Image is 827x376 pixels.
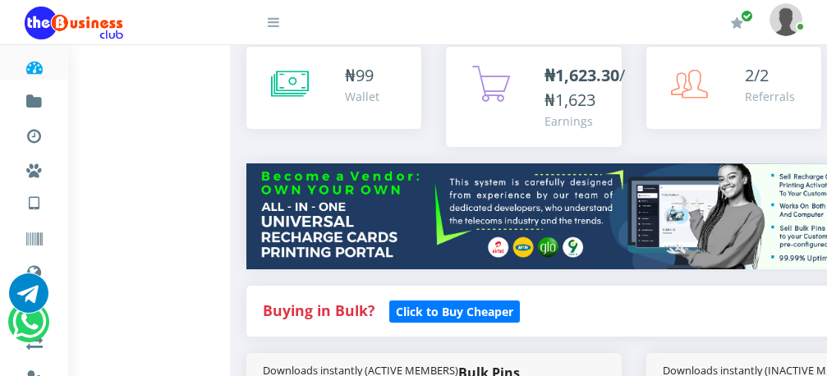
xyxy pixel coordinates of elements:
b: Click to Buy Cheaper [396,304,513,319]
img: User [770,3,802,35]
a: ₦99 Wallet [246,47,421,129]
div: ₦ [345,63,379,88]
img: Logo [25,7,123,39]
a: Transactions [25,113,44,153]
div: Wallet [345,88,379,105]
a: Vouchers [25,217,44,256]
a: International VTU [62,204,200,232]
a: Miscellaneous Payments [25,148,44,187]
strong: Buying in Bulk? [263,300,374,320]
a: VTU [25,181,44,222]
span: 2/2 [745,64,769,86]
div: Referrals [745,88,795,105]
a: Dashboard [25,44,44,84]
a: ₦1,623.30/₦1,623 Earnings [446,47,621,147]
a: Chat for support [9,286,48,313]
a: Data [25,250,44,291]
i: Renew/Upgrade Subscription [731,16,743,30]
a: Nigerian VTU [62,181,200,209]
div: Earnings [544,112,625,130]
a: Chat for support [12,314,46,342]
span: 99 [356,64,374,86]
span: Renew/Upgrade Subscription [741,10,753,22]
a: Fund wallet [25,79,44,118]
a: 2/2 Referrals [646,47,821,129]
b: ₦1,623.30 [544,64,619,86]
a: Click to Buy Cheaper [389,300,520,320]
span: /₦1,623 [544,64,625,111]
